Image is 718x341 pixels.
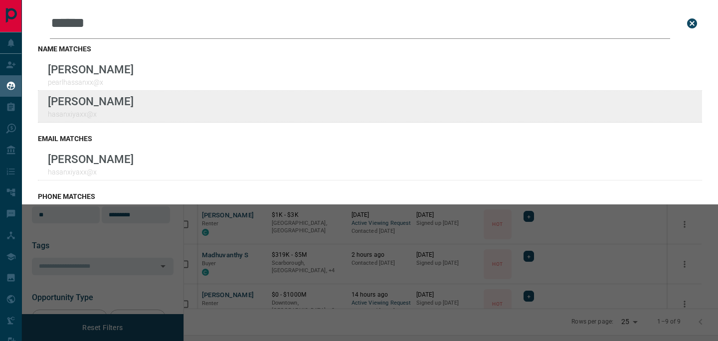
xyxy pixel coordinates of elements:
h3: name matches [38,45,702,53]
p: [PERSON_NAME] [48,63,134,76]
p: [PERSON_NAME] [48,95,134,108]
p: hasanxiyaxx@x [48,110,134,118]
p: pearlhassanxx@x [48,78,134,86]
p: [PERSON_NAME] [48,153,134,166]
h3: email matches [38,135,702,143]
h3: phone matches [38,192,702,200]
p: hasanxiyaxx@x [48,168,134,176]
button: close search bar [682,13,702,33]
